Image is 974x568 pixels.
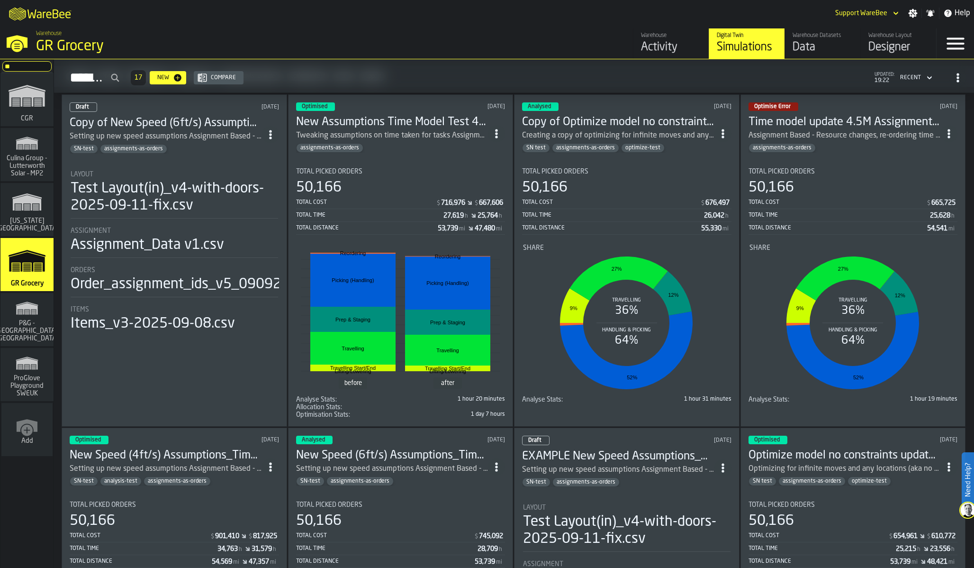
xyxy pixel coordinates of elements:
[963,453,973,506] label: Need Help?
[475,558,495,566] div: Stat Value
[722,226,729,232] span: mi
[725,213,729,220] span: h
[153,74,173,81] div: New
[296,448,488,463] h3: New Speed (6ft/s) Assumptions_Time model update 4.5M Assignment Test [DATE]
[71,227,278,235] div: Title
[0,238,54,293] a: link-to-/wh/i/e451d98b-95f6-4604-91ff-c80219f9c36d/simulations
[930,212,950,220] div: Stat Value
[522,130,714,141] div: Creating a copy of optimizing for infinite moves and any locations (aka no hard breaks etc) with ...
[879,103,957,110] div: Updated: 18/09/2025, 17:38:19 Created: 15/09/2025, 19:07:34
[441,380,455,386] text: after
[749,244,957,252] div: Title
[21,437,33,445] span: Add
[421,103,505,110] div: Updated: 29/09/2025, 16:30:32 Created: 17/09/2025, 05:42:19
[641,437,731,444] div: Updated: 17/09/2025, 22:55:28 Created: 17/09/2025, 21:55:18
[522,179,568,196] div: 50,166
[71,266,95,274] span: Orders
[948,559,955,566] span: mi
[71,266,278,274] div: Title
[70,501,136,509] span: Total Picked Orders
[896,545,916,553] div: Stat Value
[296,130,488,141] div: Tweaking assumptions on time taken for tasks Assignment Based - Resource changes, re-ordering tim...
[270,559,276,566] span: mi
[296,403,399,411] div: Title
[70,436,108,444] div: status-3 2
[855,396,957,403] div: 1 hour 19 minutes
[465,213,468,220] span: h
[150,71,186,84] button: button-New
[296,115,488,130] div: New Assumptions Time Model Test 4.5M Assignment Test 2025-09-1
[749,115,941,130] h3: Time model update 4.5M Assignment Test [DATE]
[709,28,785,59] a: link-to-/wh/i/e451d98b-95f6-4604-91ff-c80219f9c36d/simulations
[0,128,54,183] a: link-to-/wh/i/531724d4-3db3-42f6-bbb1-c41c74e77d81/simulations
[75,437,101,443] span: Optimised
[70,501,279,568] div: stat-Total Picked Orders
[70,448,262,463] div: New Speed (4ft/s) Assumptions_Time model update 4.5M Assignment Test 2025-09-1
[948,226,955,232] span: mi
[749,396,789,403] span: Analyse Stats:
[215,532,239,540] div: Stat Value
[893,532,918,540] div: Stat Value
[523,560,563,568] span: Assignment
[528,438,541,443] span: Draft
[749,532,889,539] div: Total Cost
[70,116,262,131] h3: Copy of New Speed (6ft/s) Assumptions_Time model update 4.5M Assignment Test [DATE]
[296,532,474,539] div: Total Cost
[296,396,399,403] div: Title
[70,545,217,552] div: Total Time
[927,200,930,207] span: $
[522,115,714,130] div: Copy of Optimize model no constraints 2025-09-1
[297,145,363,151] span: assignments-as-orders
[0,293,54,348] a: link-to-/wh/i/920dbc0c-77a5-4af1-b26a-8bdf32ca7a21/simulations
[514,94,740,427] div: ItemListCard-DashboardItemContainer
[70,131,262,142] div: Setting up new speed assumptions Assignment Based - Resource changes, re-ordering time assumption...
[249,533,252,540] span: $
[296,168,505,175] div: Title
[749,436,787,444] div: status-3 2
[499,213,502,220] span: h
[70,448,262,463] h3: New Speed (4ft/s) Assumptions_Time model update 4.5M Assignment Test [DATE]
[749,448,941,463] div: Optimize model no constraints update 4.5M Assignment Test 2025-09-1
[0,348,54,403] a: link-to-/wh/i/3029b44a-deb1-4df6-9711-67e1c2cc458a/simulations
[749,199,927,206] div: Total Cost
[896,72,934,83] div: DropdownMenuValue-4
[296,545,478,552] div: Total Time
[296,501,505,509] div: Title
[522,102,559,111] div: status-3 2
[749,501,958,568] div: stat-Total Picked Orders
[749,501,815,509] span: Total Picked Orders
[641,32,701,39] div: Warehouse
[904,9,921,18] label: button-toggle-Settings
[749,244,957,394] div: stat-Share
[927,533,930,540] span: $
[523,145,550,151] span: SN test
[253,532,277,540] div: Stat Value
[522,225,701,231] div: Total Distance
[522,396,625,403] div: Title
[296,179,342,196] div: 50,166
[701,225,721,232] div: Stat Value
[831,8,901,19] div: DropdownMenuValue-Support WareBee
[646,103,731,110] div: Updated: 18/09/2025, 22:48:54 Created: 17/09/2025, 21:05:35
[749,130,941,141] div: Assignment Based - Resource changes, re-ordering time assumption changes
[70,463,262,475] div: Setting up new speed assumptions Assignment Based - Resource changes, re-ordering time assumption...
[62,94,287,427] div: ItemListCard-DashboardItemContainer
[212,558,232,566] div: Stat Value
[873,437,957,443] div: Updated: 17/09/2025, 21:39:34 Created: 16/09/2025, 23:50:23
[522,168,731,235] div: stat-Total Picked Orders
[911,559,918,566] span: mi
[54,59,974,93] h2: button-Simulations
[749,179,794,196] div: 50,166
[70,116,262,131] div: Copy of New Speed (6ft/s) Assumptions_Time model update 4.5M Assignment Test 2025-09-1
[70,513,115,530] div: 50,166
[71,171,278,178] div: Title
[749,478,776,485] span: SN test
[36,38,292,55] div: GR Grocery
[523,244,730,252] div: Title
[70,161,279,334] section: card-SimulationDashboardCard-draft
[522,115,714,130] h3: Copy of Optimize model no constraints [DATE]
[785,28,860,59] a: link-to-/wh/i/e451d98b-95f6-4604-91ff-c80219f9c36d/data
[296,396,337,403] span: Analyse Stats:
[479,532,503,540] div: Stat Value
[100,478,141,485] span: analysis-test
